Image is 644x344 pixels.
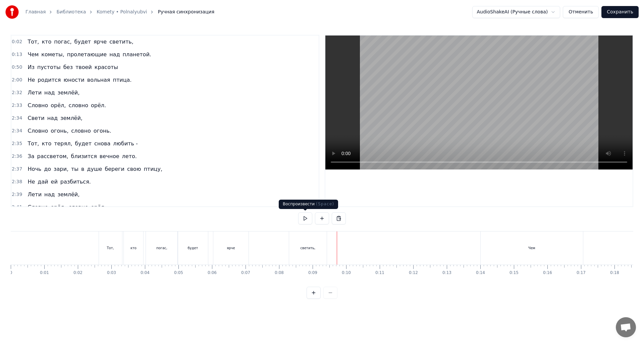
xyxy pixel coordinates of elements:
[109,38,134,46] span: светить,
[44,191,55,198] span: над
[43,165,52,173] span: до
[68,203,89,211] span: словно
[12,115,22,122] span: 2:34
[126,165,142,173] span: свою
[44,89,55,96] span: над
[12,102,22,109] span: 2:33
[97,9,147,15] a: Komety • Polnalyubvi
[75,63,93,71] span: твоей
[301,246,316,251] div: светить,
[104,165,125,173] span: береги
[156,246,167,251] div: погас,
[241,270,250,276] div: 0:07
[442,270,451,276] div: 0:13
[112,140,139,147] span: любить -
[66,51,107,58] span: пролетающие
[27,191,42,198] span: Лети
[93,38,107,46] span: ярче
[53,140,73,147] span: терял,
[275,270,284,276] div: 0:08
[107,246,114,251] div: Тот,
[60,178,92,186] span: разбиться.
[107,270,116,276] div: 0:03
[93,127,112,135] span: огонь.
[12,166,22,173] span: 2:37
[227,246,235,251] div: ярче
[27,127,49,135] span: Словно
[12,140,22,147] span: 2:35
[143,165,163,173] span: птицу,
[509,270,519,276] div: 0:15
[174,270,183,276] div: 0:05
[27,38,40,46] span: Тот,
[375,270,384,276] div: 0:11
[37,178,49,186] span: дай
[99,152,120,160] span: вечное
[70,165,79,173] span: ты
[27,51,39,58] span: Чем
[63,63,73,71] span: без
[25,9,46,15] a: Главная
[63,76,85,84] span: юности
[27,178,36,186] span: Не
[27,152,35,160] span: За
[316,202,334,206] span: ( Space )
[27,165,42,173] span: Ночь
[601,6,639,18] button: Сохранить
[94,63,119,71] span: красоты
[80,165,85,173] span: в
[87,76,111,84] span: вольная
[342,270,351,276] div: 0:10
[68,101,89,109] span: словно
[616,317,636,337] a: Открытый чат
[208,270,217,276] div: 0:06
[27,203,49,211] span: Словно
[27,89,42,96] span: Лети
[12,77,22,83] span: 2:00
[53,165,69,173] span: зари,
[476,270,485,276] div: 0:14
[50,127,69,135] span: огонь,
[37,76,61,84] span: родится
[130,246,137,251] div: кто
[12,89,22,96] span: 2:32
[109,51,120,58] span: над
[94,140,111,147] span: снова
[112,76,132,84] span: птица.
[50,101,66,109] span: орёл,
[12,64,22,71] span: 0:50
[122,51,152,58] span: планетой.
[12,51,22,58] span: 0:13
[12,153,22,160] span: 2:36
[60,114,83,122] span: землёй,
[47,114,58,122] span: над
[74,38,92,46] span: будет
[121,152,138,160] span: лето.
[12,39,22,45] span: 0:02
[27,114,45,122] span: Свети
[10,270,12,276] div: 0
[563,6,599,18] button: Отменить
[37,152,69,160] span: рассветом,
[57,89,80,96] span: землёй,
[409,270,418,276] div: 0:12
[25,9,214,15] nav: breadcrumb
[90,101,107,109] span: орёл.
[279,200,338,209] div: Воспроизвести
[56,9,86,15] a: Библиотека
[41,51,65,58] span: кометы,
[610,270,619,276] div: 0:18
[528,246,535,251] div: Чем
[70,152,98,160] span: близится
[12,191,22,198] span: 2:39
[74,140,92,147] span: будет
[90,203,107,211] span: орёл.
[187,246,198,251] div: будет
[57,191,80,198] span: землёй,
[27,140,40,147] span: Тот,
[543,270,552,276] div: 0:16
[5,5,19,19] img: youka
[12,128,22,134] span: 2:34
[158,9,214,15] span: Ручная синхронизация
[308,270,317,276] div: 0:09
